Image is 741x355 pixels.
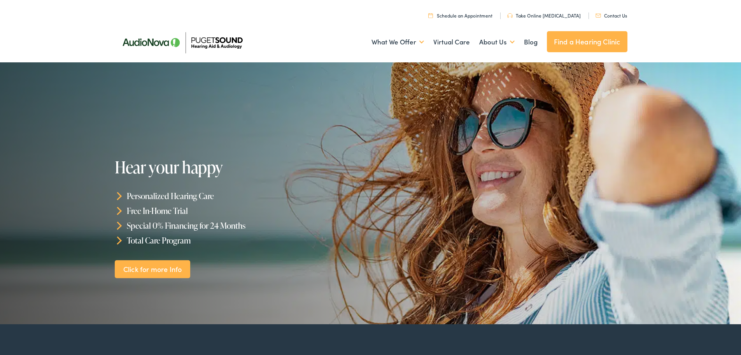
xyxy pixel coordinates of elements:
[596,12,627,19] a: Contact Us
[596,14,601,18] img: utility icon
[547,31,627,52] a: Find a Hearing Clinic
[507,12,581,19] a: Take Online [MEDICAL_DATA]
[371,28,424,57] a: What We Offer
[428,12,492,19] a: Schedule an Appointment
[115,189,374,203] li: Personalized Hearing Care
[524,28,538,57] a: Blog
[115,218,374,233] li: Special 0% Financing for 24 Months
[428,13,433,18] img: utility icon
[433,28,470,57] a: Virtual Care
[115,233,374,247] li: Total Care Program
[115,203,374,218] li: Free In-Home Trial
[479,28,515,57] a: About Us
[507,13,513,18] img: utility icon
[115,158,351,176] h1: Hear your happy
[115,260,190,278] a: Click for more Info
